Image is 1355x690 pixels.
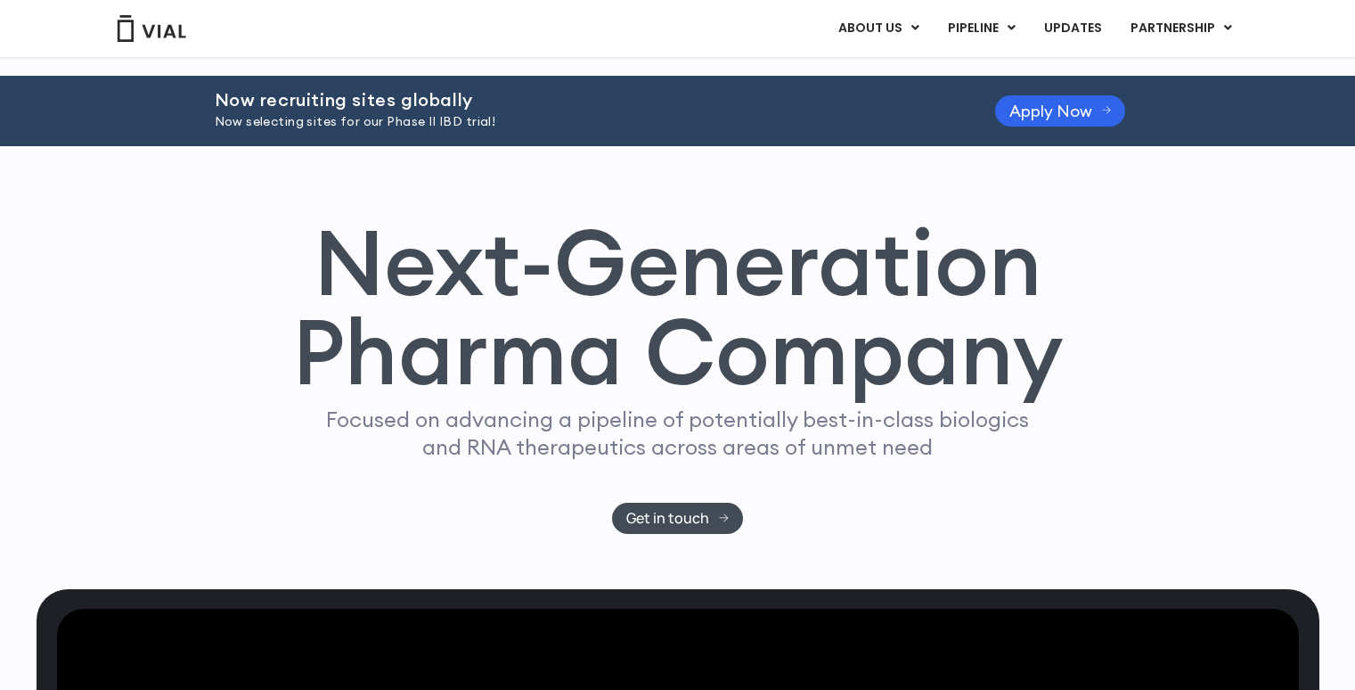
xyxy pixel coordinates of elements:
span: Apply Now [1009,104,1092,118]
a: PIPELINEMenu Toggle [934,13,1029,44]
a: ABOUT USMenu Toggle [824,13,933,44]
span: Get in touch [626,512,709,525]
a: PARTNERSHIPMenu Toggle [1116,13,1246,44]
a: Get in touch [612,503,743,534]
a: UPDATES [1030,13,1115,44]
h2: Now recruiting sites globally [215,90,951,110]
h1: Next-Generation Pharma Company [292,218,1064,398]
a: Apply Now [995,95,1126,127]
p: Now selecting sites for our Phase II IBD trial! [215,112,951,132]
img: Vial Logo [116,15,187,42]
p: Focused on advancing a pipeline of potentially best-in-class biologics and RNA therapeutics acros... [319,406,1037,461]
